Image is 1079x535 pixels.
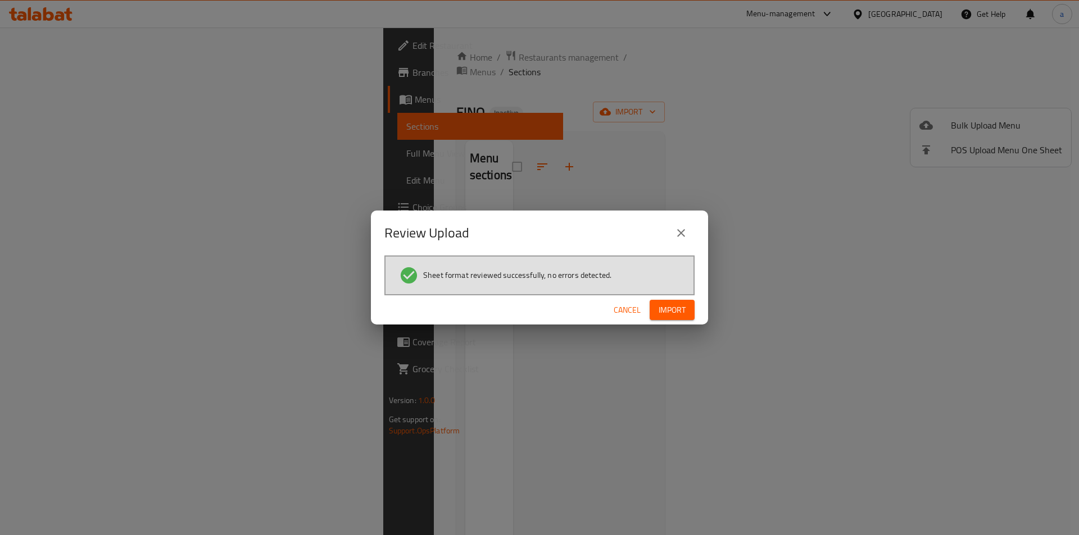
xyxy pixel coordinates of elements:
[609,300,645,321] button: Cancel
[650,300,695,321] button: Import
[614,303,641,317] span: Cancel
[423,269,611,281] span: Sheet format reviewed successfully, no errors detected.
[384,224,469,242] h2: Review Upload
[659,303,686,317] span: Import
[668,220,695,246] button: close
